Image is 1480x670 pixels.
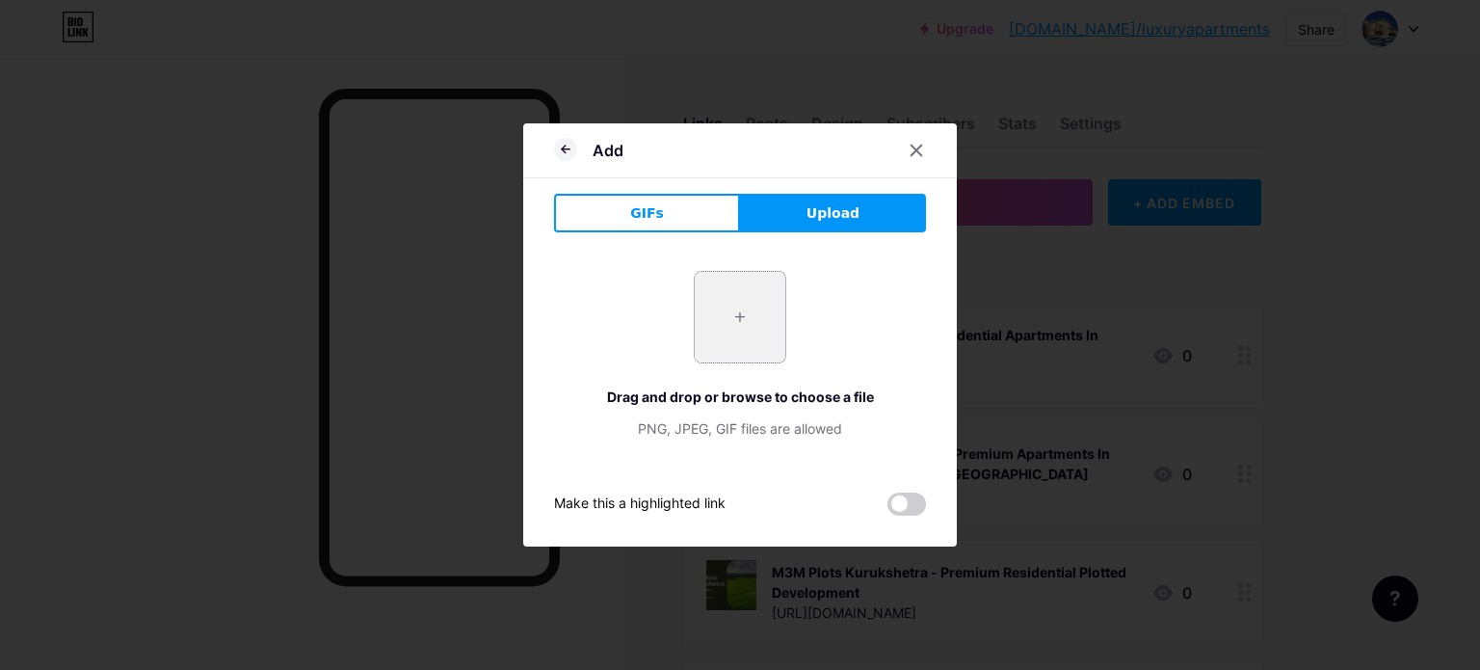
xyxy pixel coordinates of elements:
button: Upload [740,194,926,232]
span: GIFs [630,203,664,224]
button: GIFs [554,194,740,232]
div: PNG, JPEG, GIF files are allowed [554,418,926,439]
div: Make this a highlighted link [554,493,726,516]
div: Add [593,139,623,162]
div: Drag and drop or browse to choose a file [554,387,926,407]
span: Upload [806,203,859,224]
